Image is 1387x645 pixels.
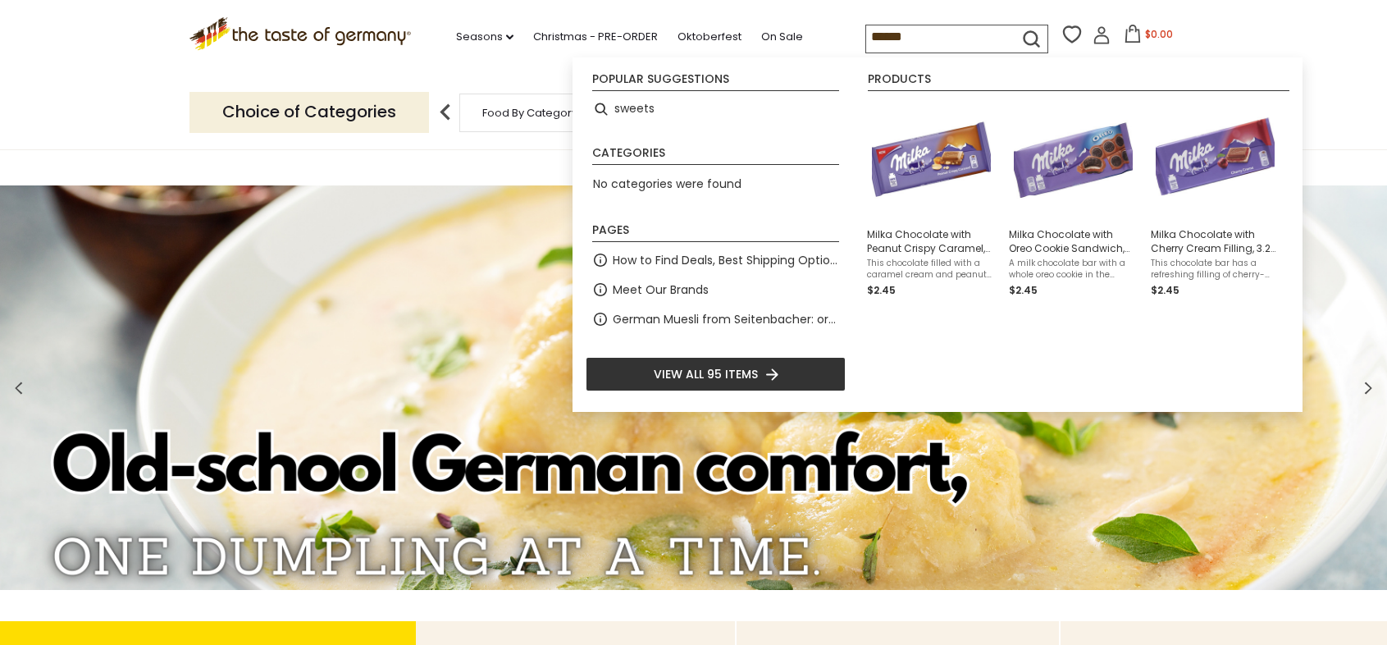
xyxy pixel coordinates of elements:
a: German Muesli from Seitenbacher: organic and natural food at its best. [613,310,839,329]
span: This chocolate filled with a caramel cream and peanut pieces. Made with delicious milk from free ... [867,258,996,281]
li: Milka Chocolate with Cherry Cream Filling, 3.2 oz. [1144,94,1286,305]
li: Meet Our Brands [586,275,846,304]
a: On Sale [761,28,803,46]
p: Choice of Categories [189,92,429,132]
a: Meet Our Brands [613,281,709,300]
span: No categories were found [593,176,741,192]
a: Milka Chocolate with Oreo Cookie Sandwich, 3.2 oz.A milk chocolate bar with a whole oreo cookie i... [1009,101,1138,299]
a: Christmas - PRE-ORDER [533,28,658,46]
li: sweets [586,94,846,124]
li: Milka Chocolate with Peanut Crispy Caramel, 3.2 oz. [860,94,1002,305]
span: $0.00 [1145,27,1173,41]
li: Products [868,73,1289,91]
span: Milka Chocolate with Peanut Crispy Caramel, 3.2 oz. [867,227,996,255]
span: $2.45 [867,283,896,297]
span: $2.45 [1009,283,1038,297]
span: Milka Chocolate with Cherry Cream Filling, 3.2 oz. [1151,227,1280,255]
a: How to Find Deals, Best Shipping Options [613,251,839,270]
a: Food By Category [482,107,577,119]
li: Popular suggestions [592,73,839,91]
span: Milka Chocolate with Oreo Cookie Sandwich, 3.2 oz. [1009,227,1138,255]
li: Milka Chocolate with Oreo Cookie Sandwich, 3.2 oz. [1002,94,1144,305]
span: This chocolate bar has a refreshing filling of cherry-flavored cream. Made with delicious milk fr... [1151,258,1280,281]
li: How to Find Deals, Best Shipping Options [586,245,846,275]
span: View all 95 items [654,365,758,383]
li: Categories [592,147,839,165]
button: $0.00 [1114,25,1184,49]
span: A milk chocolate bar with a whole oreo cookie in the middle. Perfect for Oreo cookie fans who als... [1009,258,1138,281]
li: German Muesli from Seitenbacher: organic and natural food at its best. [586,304,846,334]
li: View all 95 items [586,357,846,391]
div: Instant Search Results [573,57,1303,412]
a: Milka Chocolate with Peanut Crispy Caramel, 3.2 oz.This chocolate filled with a caramel cream and... [867,101,996,299]
span: $2.45 [1151,283,1179,297]
li: Pages [592,224,839,242]
a: Seasons [456,28,513,46]
img: previous arrow [429,96,462,129]
a: Oktoberfest [678,28,741,46]
a: Milka Chocolate with Cherry Cream Filling, 3.2 oz.This chocolate bar has a refreshing filling of ... [1151,101,1280,299]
